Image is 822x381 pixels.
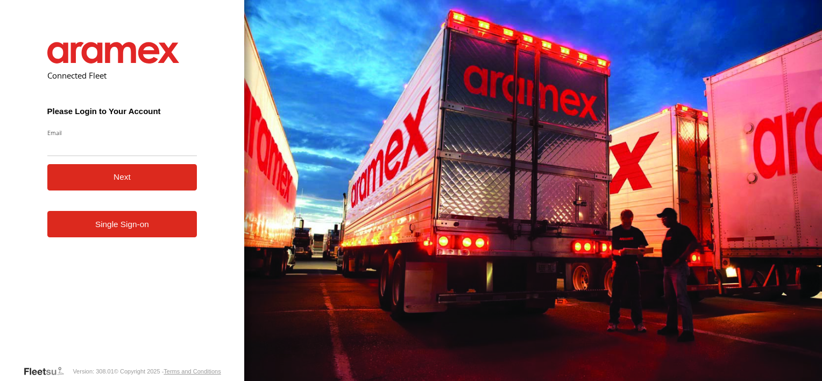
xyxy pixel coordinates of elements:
[47,164,197,190] button: Next
[164,368,221,375] a: Terms and Conditions
[47,211,197,237] a: Single Sign-on
[47,42,180,63] img: Aramex
[47,129,197,137] label: Email
[114,368,221,375] div: © Copyright 2025 -
[23,366,73,377] a: Visit our Website
[73,368,114,375] div: Version: 308.01
[47,107,197,116] h3: Please Login to Your Account
[47,70,197,81] h2: Connected Fleet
